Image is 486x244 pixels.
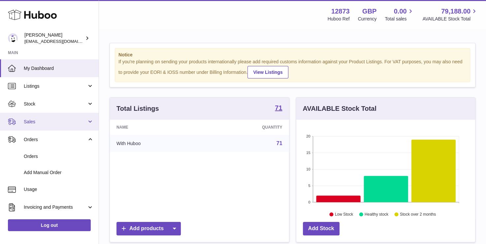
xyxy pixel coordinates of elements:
[331,7,350,16] strong: 12873
[303,104,376,113] h3: AVAILABLE Stock Total
[306,151,310,155] text: 15
[24,119,87,125] span: Sales
[24,169,94,176] span: Add Manual Order
[276,140,282,146] a: 71
[24,101,87,107] span: Stock
[358,16,377,22] div: Currency
[306,134,310,138] text: 20
[204,120,289,135] th: Quantity
[362,7,376,16] strong: GBP
[308,184,310,188] text: 5
[441,7,470,16] span: 79,188.00
[24,83,87,89] span: Listings
[24,137,87,143] span: Orders
[118,52,467,58] strong: Notice
[116,222,181,235] a: Add products
[24,186,94,193] span: Usage
[24,204,87,210] span: Invoicing and Payments
[365,212,389,217] text: Healthy stock
[303,222,340,235] a: Add Stock
[247,66,288,78] a: View Listings
[422,7,478,22] a: 79,188.00 AVAILABLE Stock Total
[8,33,18,43] img: tikhon.oleinikov@sleepandglow.com
[118,59,467,78] div: If you're planning on sending your products internationally please add required customs informati...
[394,7,407,16] span: 0.00
[385,16,414,22] span: Total sales
[110,135,204,152] td: With Huboo
[116,104,159,113] h3: Total Listings
[385,7,414,22] a: 0.00 Total sales
[328,16,350,22] div: Huboo Ref
[24,39,97,44] span: [EMAIL_ADDRESS][DOMAIN_NAME]
[308,200,310,204] text: 0
[275,105,282,112] a: 71
[24,153,94,160] span: Orders
[24,65,94,72] span: My Dashboard
[8,219,91,231] a: Log out
[24,32,84,45] div: [PERSON_NAME]
[110,120,204,135] th: Name
[335,212,353,217] text: Low Stock
[275,105,282,111] strong: 71
[422,16,478,22] span: AVAILABLE Stock Total
[306,167,310,171] text: 10
[400,212,436,217] text: Stock over 2 months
